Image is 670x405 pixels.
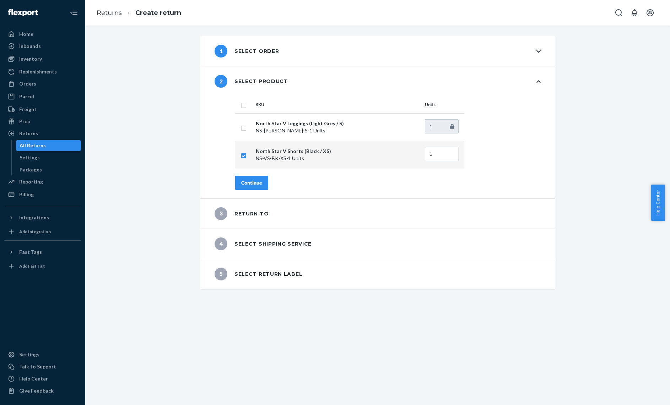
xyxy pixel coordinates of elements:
[20,142,46,149] div: All Returns
[4,226,81,237] a: Add Integration
[19,229,51,235] div: Add Integration
[215,237,227,250] span: 4
[256,127,419,134] p: NS-[PERSON_NAME]-S - 1 Units
[19,248,42,256] div: Fast Tags
[612,6,626,20] button: Open Search Box
[256,155,419,162] p: NS-VS-BK-XS - 1 Units
[241,179,262,186] div: Continue
[215,75,288,88] div: Select product
[19,93,34,100] div: Parcel
[4,40,81,52] a: Inbounds
[425,119,459,133] input: Enter quantity
[19,178,43,185] div: Reporting
[425,147,459,161] input: Enter quantity
[4,212,81,223] button: Integrations
[19,375,48,382] div: Help Center
[16,140,81,151] a: All Returns
[256,148,419,155] p: North Star V Shorts (Black / XS)
[19,351,39,358] div: Settings
[215,237,312,250] div: Select shipping service
[19,55,42,62] div: Inventory
[215,207,227,220] span: 3
[16,164,81,175] a: Packages
[97,9,122,17] a: Returns
[4,189,81,200] a: Billing
[4,349,81,360] a: Settings
[215,75,227,88] span: 2
[256,120,419,127] p: North Star V Leggings (Light Grey / S)
[215,207,269,220] div: Return to
[19,363,56,370] div: Talk to Support
[19,387,54,394] div: Give Feedback
[215,45,279,58] div: Select order
[651,185,665,221] button: Help Center
[643,6,657,20] button: Open account menu
[215,45,227,58] span: 1
[19,214,49,221] div: Integrations
[67,6,81,20] button: Close Navigation
[20,154,40,161] div: Settings
[4,78,81,89] a: Orders
[4,66,81,77] a: Replenishments
[422,96,464,113] th: Units
[4,28,81,40] a: Home
[4,53,81,65] a: Inventory
[135,9,181,17] a: Create return
[215,268,227,280] span: 5
[19,191,34,198] div: Billing
[19,106,37,113] div: Freight
[16,152,81,163] a: Settings
[19,68,57,75] div: Replenishments
[4,246,81,258] button: Fast Tags
[19,31,33,38] div: Home
[4,373,81,384] a: Help Center
[19,263,45,269] div: Add Fast Tag
[19,43,41,50] div: Inbounds
[4,385,81,396] button: Give Feedback
[235,176,268,190] button: Continue
[4,128,81,139] a: Returns
[4,104,81,115] a: Freight
[19,80,36,87] div: Orders
[627,6,642,20] button: Open notifications
[4,261,81,272] a: Add Fast Tag
[253,96,422,113] th: SKU
[19,118,30,125] div: Prep
[20,166,42,173] div: Packages
[91,2,187,23] ol: breadcrumbs
[8,9,38,16] img: Flexport logo
[4,361,81,372] a: Talk to Support
[4,91,81,102] a: Parcel
[4,116,81,127] a: Prep
[215,268,302,280] div: Select return label
[4,176,81,187] a: Reporting
[19,130,38,137] div: Returns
